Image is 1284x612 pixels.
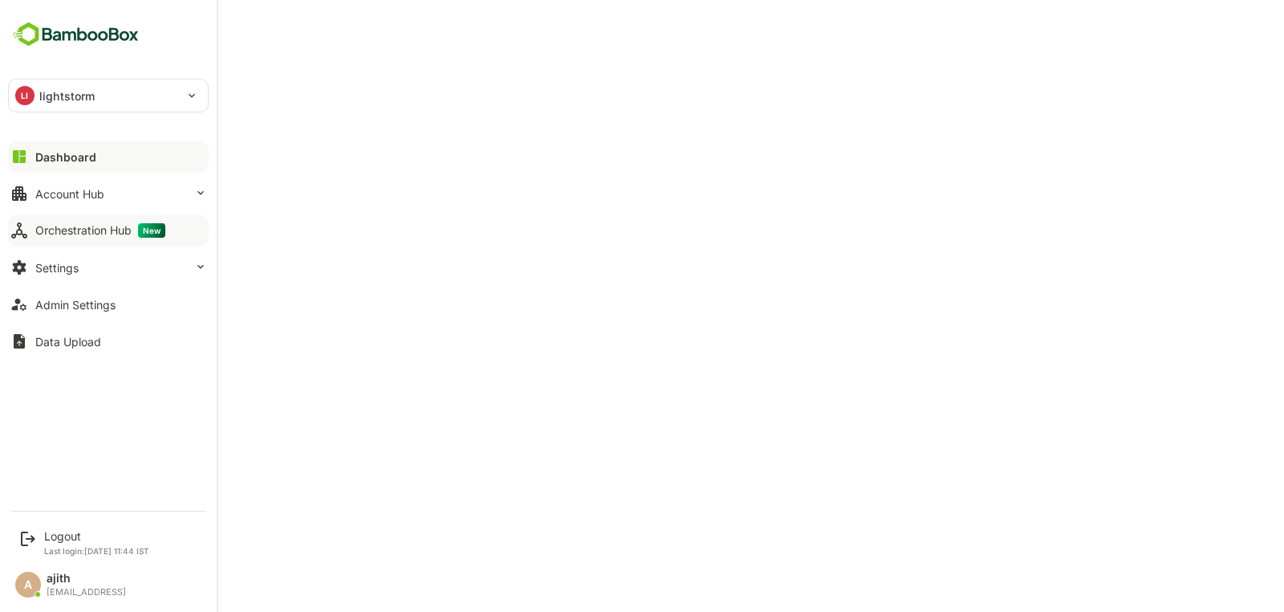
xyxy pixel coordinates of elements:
div: Logout [44,529,149,543]
div: Dashboard [35,150,96,164]
div: Admin Settings [35,298,116,312]
button: Data Upload [8,325,209,357]
div: [EMAIL_ADDRESS] [47,587,126,598]
button: Dashboard [8,141,209,173]
div: LI [15,86,35,105]
button: Orchestration HubNew [8,214,209,247]
div: LIlightstorm [9,80,208,112]
div: Orchestration Hub [35,223,165,238]
div: Data Upload [35,335,101,349]
button: Account Hub [8,177,209,210]
span: New [138,223,165,238]
div: Account Hub [35,187,104,201]
button: Settings [8,251,209,284]
div: Settings [35,261,79,275]
button: Admin Settings [8,288,209,320]
p: Last login: [DATE] 11:44 IST [44,546,149,556]
p: lightstorm [39,88,95,104]
div: ajith [47,572,126,585]
div: A [15,572,41,598]
img: BambooboxFullLogoMark.5f36c76dfaba33ec1ec1367b70bb1252.svg [8,19,144,50]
